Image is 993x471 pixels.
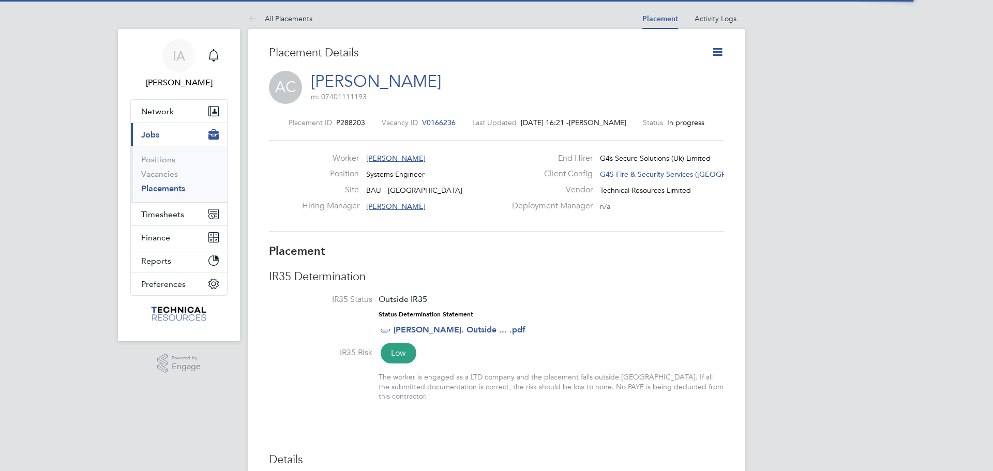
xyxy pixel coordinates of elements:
a: Vacancies [141,169,178,179]
span: Reports [141,256,171,266]
button: Network [131,100,227,123]
span: [DATE] 16:21 - [521,118,569,127]
label: Worker [302,153,359,164]
span: [PERSON_NAME] [569,118,626,127]
b: Placement [269,244,325,258]
a: Placements [141,184,185,193]
span: Jobs [141,130,159,140]
button: Jobs [131,123,227,146]
span: Network [141,107,174,116]
nav: Main navigation [118,29,240,341]
button: Timesheets [131,203,227,225]
a: [PERSON_NAME] [311,71,441,92]
button: Preferences [131,272,227,295]
span: In progress [667,118,704,127]
label: Site [302,185,359,195]
button: Reports [131,249,227,272]
img: technicalresources-logo-retina.png [150,306,208,323]
span: BAU - [GEOGRAPHIC_DATA] [366,186,462,195]
div: The worker is engaged as a LTD company and the placement falls outside [GEOGRAPHIC_DATA]. If all ... [379,372,724,401]
a: All Placements [248,14,312,23]
span: G4S Fire & Security Services ([GEOGRAPHIC_DATA]) Lim… [600,170,794,179]
span: lauren Alldis [130,77,228,89]
a: Positions [141,155,175,164]
label: Status [643,118,663,127]
button: Finance [131,226,227,249]
span: Technical Resources Limited [600,186,691,195]
span: V0166236 [422,118,456,127]
label: Placement ID [289,118,332,127]
a: Activity Logs [695,14,736,23]
span: Finance [141,233,170,242]
a: Placement [642,14,678,23]
h3: Placement Details [269,45,696,60]
span: Engage [172,362,201,371]
label: IR35 Status [269,294,372,305]
label: IR35 Risk [269,347,372,358]
label: End Hirer [506,153,593,164]
span: AC [269,71,302,104]
strong: Status Determination Statement [379,311,473,318]
span: [PERSON_NAME] [366,202,426,211]
span: G4s Secure Solutions (Uk) Limited [600,154,711,163]
label: Client Config [506,169,593,179]
span: Low [381,343,416,363]
a: Go to home page [130,306,228,323]
a: [PERSON_NAME]. Outside ... .pdf [394,325,525,335]
span: [PERSON_NAME] [366,154,426,163]
span: Preferences [141,279,186,289]
label: Position [302,169,359,179]
label: Hiring Manager [302,201,359,211]
span: lA [173,49,185,63]
label: Last Updated [472,118,517,127]
a: Powered byEngage [157,354,201,373]
span: n/a [600,202,610,211]
span: Timesheets [141,209,184,219]
a: lA[PERSON_NAME] [130,39,228,89]
label: Deployment Manager [506,201,593,211]
div: Jobs [131,146,227,202]
span: Outside IR35 [379,294,427,304]
span: Systems Engineer [366,170,425,179]
span: P288203 [336,118,365,127]
h3: Details [269,452,724,467]
label: Vacancy ID [382,118,418,127]
label: Vendor [506,185,593,195]
span: m: 07401111193 [311,92,367,101]
span: Powered by [172,354,201,362]
h3: IR35 Determination [269,269,724,284]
